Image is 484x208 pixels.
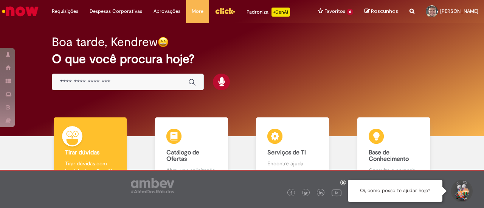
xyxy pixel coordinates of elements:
[215,5,235,17] img: click_logo_yellow_360x200.png
[369,166,419,174] p: Consulte e aprenda
[271,8,290,17] p: +GenAi
[141,117,242,183] a: Catálogo de Ofertas Abra uma solicitação
[65,149,99,156] b: Tirar dúvidas
[131,178,174,193] img: logo_footer_ambev_rotulo_gray.png
[289,191,293,195] img: logo_footer_facebook.png
[369,149,409,163] b: Base de Conhecimento
[324,8,345,15] span: Favoritos
[440,8,478,14] span: [PERSON_NAME]
[343,117,445,183] a: Base de Conhecimento Consulte e aprenda
[166,149,199,163] b: Catálogo de Ofertas
[247,8,290,17] div: Padroniza
[348,180,442,202] div: Oi, como posso te ajudar hoje?
[52,8,78,15] span: Requisições
[65,160,115,175] p: Tirar dúvidas com Lupi Assist e Gen Ai
[40,117,141,183] a: Tirar dúvidas Tirar dúvidas com Lupi Assist e Gen Ai
[365,8,398,15] a: Rascunhos
[267,149,306,156] b: Serviços de TI
[154,8,180,15] span: Aprovações
[450,180,473,202] button: Iniciar Conversa de Suporte
[332,188,341,197] img: logo_footer_youtube.png
[242,117,343,183] a: Serviços de TI Encontre ajuda
[371,8,398,15] span: Rascunhos
[52,35,158,49] h2: Boa tarde, Kendrew
[158,37,169,48] img: happy-face.png
[166,166,217,174] p: Abra uma solicitação
[52,52,432,66] h2: O que você procura hoje?
[192,8,203,15] span: More
[1,4,40,19] img: ServiceNow
[267,160,318,167] p: Encontre ajuda
[304,191,308,195] img: logo_footer_twitter.png
[347,9,353,15] span: 6
[319,191,323,196] img: logo_footer_linkedin.png
[90,8,142,15] span: Despesas Corporativas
